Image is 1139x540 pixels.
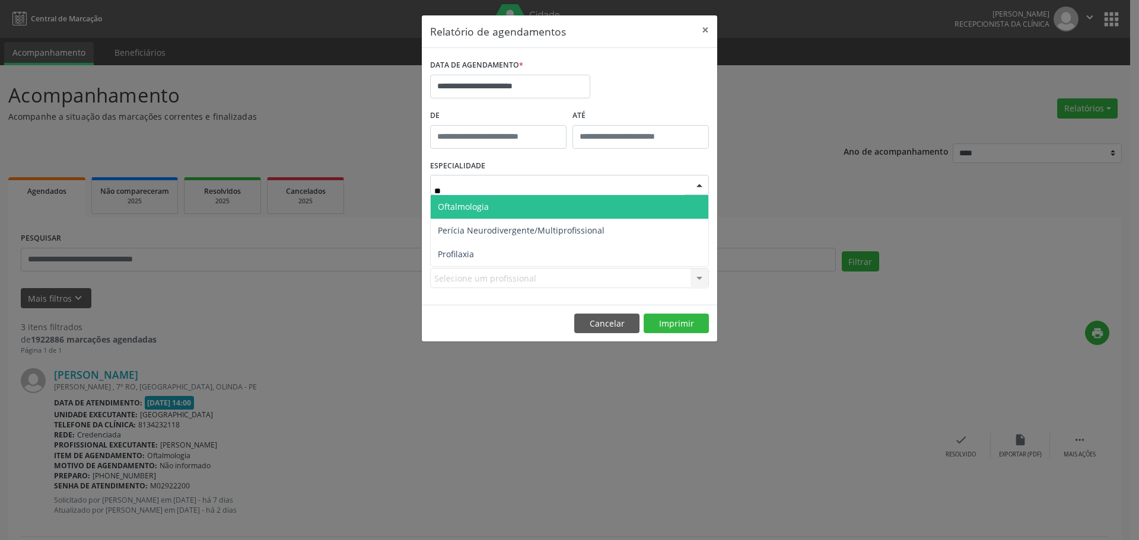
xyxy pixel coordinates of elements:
h5: Relatório de agendamentos [430,24,566,39]
span: Perícia Neurodivergente/Multiprofissional [438,225,605,236]
span: Profilaxia [438,248,474,260]
button: Close [693,15,717,44]
label: DATA DE AGENDAMENTO [430,56,523,75]
label: ESPECIALIDADE [430,157,485,175]
label: De [430,107,567,125]
label: ATÉ [572,107,709,125]
span: Oftalmologia [438,201,489,212]
button: Imprimir [644,314,709,334]
button: Cancelar [574,314,640,334]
